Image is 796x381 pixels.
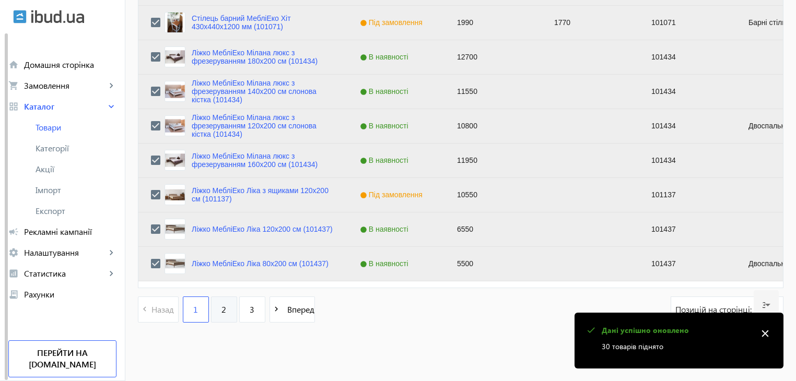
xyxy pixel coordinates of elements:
div: 12700 [444,40,542,74]
mat-icon: receipt_long [8,289,19,300]
a: Ліжко МебліЕко Ліка з ящиками 120х200 см (101137) [192,186,335,203]
div: 10550 [444,178,542,212]
mat-icon: campaign [8,227,19,237]
mat-icon: keyboard_arrow_right [106,80,116,91]
span: Каталог [24,101,106,112]
span: 2 [221,304,226,315]
a: Ліжко МебліЕко Мілана люкс з фрезеруванням 160х200 см (101434) [192,152,335,169]
mat-icon: shopping_cart [8,80,19,91]
a: Стілець барний МебліЕко Хіт 430х440х1200 мм (101071) [192,14,335,31]
div: 101434 [639,144,736,177]
span: 3 [250,304,254,315]
a: Ліжко МебліЕко Мілана люкс з фрезеруванням 180х200 см (101434) [192,49,335,65]
div: 1990 [444,6,542,40]
a: Ліжко МебліЕко Ліка 80х200 см (101437) [192,259,329,268]
div: 101137 [639,178,736,212]
span: Імпорт [36,185,116,195]
span: В наявності [360,87,411,96]
div: 1770 [542,6,639,40]
span: Категорії [36,143,116,153]
div: 101437 [639,212,736,246]
div: 101434 [639,75,736,109]
div: 11950 [444,144,542,177]
span: В наявності [360,122,411,130]
span: Домашня сторінка [24,59,116,70]
a: Ліжко МебліЕко Ліка 120х200 см (101437) [192,225,333,233]
span: Вперед [283,304,314,315]
a: Ліжко МебліЕко Мілана люкс з фрезеруванням 140х200 см слонова кістка (101434) [192,79,335,104]
div: 101434 [639,40,736,74]
span: Рекламні кампанії [24,227,116,237]
button: Вперед [270,296,315,323]
p: Дані успішно оновлено [602,325,751,336]
mat-icon: analytics [8,268,19,279]
span: Експорт [36,206,116,216]
span: 1 [193,304,198,315]
span: В наявності [360,156,411,164]
mat-icon: keyboard_arrow_right [106,247,116,258]
span: Під замовлення [360,190,425,199]
span: Рахунки [24,289,116,300]
mat-icon: home [8,59,19,70]
div: 5500 [444,247,542,281]
span: Замовлення [24,80,106,91]
mat-icon: navigate_next [270,303,283,316]
a: Ліжко МебліЕко Мілана люкс з фрезеруванням 120х200 см слонова кістка (101434) [192,113,335,138]
img: ibud.svg [13,10,27,23]
div: 10800 [444,109,542,143]
div: 11550 [444,75,542,109]
span: В наявності [360,225,411,233]
span: Налаштування [24,247,106,258]
mat-icon: settings [8,247,19,258]
span: Позицій на сторінці: [675,304,754,315]
span: В наявності [360,259,411,268]
div: 6550 [444,212,542,246]
mat-icon: grid_view [8,101,19,112]
div: 101434 [639,109,736,143]
span: Статистика [24,268,106,279]
span: В наявності [360,53,411,61]
span: Під замовлення [360,18,425,27]
mat-icon: check [584,324,598,337]
a: Перейти на [DOMAIN_NAME] [8,340,116,377]
img: ibud_text.svg [31,10,84,23]
span: Товари [36,122,116,133]
div: 101071 [639,6,736,40]
mat-icon: keyboard_arrow_right [106,268,116,279]
p: 30 товарів піднято [602,341,751,352]
mat-icon: close [757,326,773,341]
mat-icon: keyboard_arrow_right [106,101,116,112]
div: 101437 [639,247,736,281]
span: Акції [36,164,116,174]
